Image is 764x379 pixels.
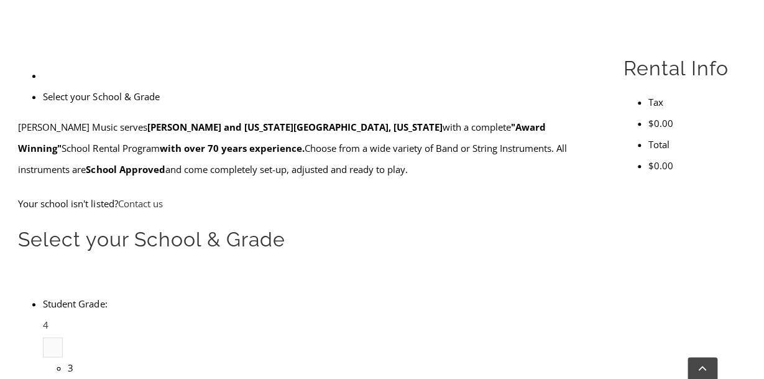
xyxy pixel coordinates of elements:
span: 4 [43,319,48,331]
li: Total [648,134,746,155]
strong: with over 70 years experience. [159,142,304,154]
p: Your school isn't listed? [18,193,594,214]
label: Student Grade: [43,297,107,310]
li: $0.00 [648,155,746,176]
h2: Rental Info [624,55,746,82]
li: $0.00 [648,113,746,134]
p: [PERSON_NAME] Music serves with a complete School Rental Program Choose from a wide variety of Ba... [18,116,594,180]
li: Tax [648,91,746,113]
a: Contact us [117,197,162,210]
strong: School Approved [86,163,165,175]
h2: Select your School & Grade [18,227,594,253]
li: Select your School & Grade [43,86,594,107]
strong: [PERSON_NAME] and [US_STATE][GEOGRAPHIC_DATA], [US_STATE] [147,121,442,133]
